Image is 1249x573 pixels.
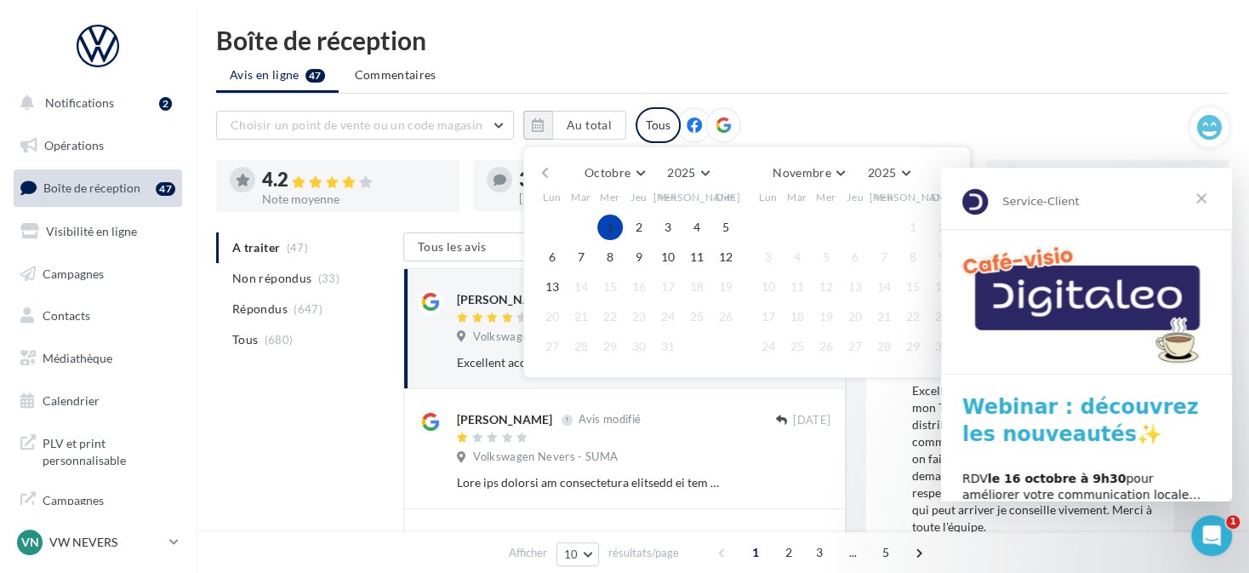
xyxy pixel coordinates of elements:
[806,539,833,566] span: 3
[713,304,739,329] button: 26
[929,334,955,359] button: 30
[787,190,807,204] span: Mar
[457,291,552,308] div: [PERSON_NAME]
[813,244,839,270] button: 5
[630,190,647,204] span: Jeu
[571,190,591,204] span: Mar
[871,304,897,329] button: 21
[578,161,651,185] button: Octobre
[626,215,652,240] button: 2
[861,161,916,185] button: 2025
[839,539,866,566] span: ...
[842,244,868,270] button: 6
[1191,515,1232,556] iframe: Intercom live chat
[10,482,185,532] a: Campagnes DataOnDemand
[870,190,957,204] span: [PERSON_NAME]
[231,117,482,132] span: Choisir un point de vente ou un code magasin
[941,168,1232,501] iframe: Intercom live chat message
[519,170,703,189] div: 33
[523,111,626,140] button: Au total
[756,304,781,329] button: 17
[10,85,179,121] button: Notifications 2
[775,539,802,566] span: 2
[43,308,90,323] span: Contacts
[418,239,487,254] span: Tous les avis
[600,190,620,204] span: Mer
[539,274,565,300] button: 13
[568,244,594,270] button: 7
[509,545,547,561] span: Afficher
[21,303,270,353] div: RDV pour améliorer votre communication locale… et attirer plus de clients !
[556,542,600,566] button: 10
[784,274,810,300] button: 11
[585,165,630,180] span: Octobre
[929,244,955,270] button: 9
[756,334,781,359] button: 24
[667,165,695,180] span: 2025
[539,334,565,359] button: 27
[900,274,926,300] button: 15
[47,304,185,318] b: le 16 octobre à 9h30
[626,274,652,300] button: 16
[713,274,739,300] button: 19
[742,539,769,566] span: 1
[784,334,810,359] button: 25
[539,304,565,329] button: 20
[784,304,810,329] button: 18
[10,298,185,334] a: Contacts
[457,354,720,371] div: Excellent accueil et relation client. J'ai confié mon Troc pour changer la courroie de distributi...
[43,432,175,468] span: PLV et print personnalisable
[813,274,839,300] button: 12
[713,244,739,270] button: 12
[716,190,736,204] span: Dim
[842,274,868,300] button: 13
[43,180,140,195] span: Boîte de réception
[10,341,185,376] a: Médiathèque
[10,383,185,419] a: Calendrier
[766,161,852,185] button: Novembre
[543,190,562,204] span: Lun
[457,531,552,548] div: [PERSON_NAME]
[684,215,710,240] button: 4
[871,274,897,300] button: 14
[655,215,681,240] button: 3
[793,413,830,428] span: [DATE]
[10,425,185,475] a: PLV et print personnalisable
[519,192,703,204] div: [PERSON_NAME] non répondus
[713,215,739,240] button: 5
[842,304,868,329] button: 20
[156,182,175,196] div: 47
[773,165,831,180] span: Novembre
[684,244,710,270] button: 11
[21,534,39,551] span: VN
[900,244,926,270] button: 8
[932,190,952,204] span: Dim
[597,334,623,359] button: 29
[929,274,955,300] button: 16
[539,244,565,270] button: 6
[1226,515,1240,529] span: 1
[10,214,185,249] a: Visibilité en ligne
[784,244,810,270] button: 4
[900,334,926,359] button: 29
[262,193,446,205] div: Note moyenne
[46,224,137,238] span: Visibilité en ligne
[216,111,514,140] button: Choisir un point de vente ou un code magasin
[597,215,623,240] button: 1
[597,274,623,300] button: 15
[597,244,623,270] button: 8
[636,107,681,143] div: Tous
[10,128,185,163] a: Opérations
[847,190,864,204] span: Jeu
[900,215,926,240] button: 1
[44,138,104,152] span: Opérations
[813,304,839,329] button: 19
[473,450,618,465] span: Volkswagen Nevers - SUMA
[756,274,781,300] button: 10
[868,165,896,180] span: 2025
[159,97,172,111] div: 2
[929,304,955,329] button: 23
